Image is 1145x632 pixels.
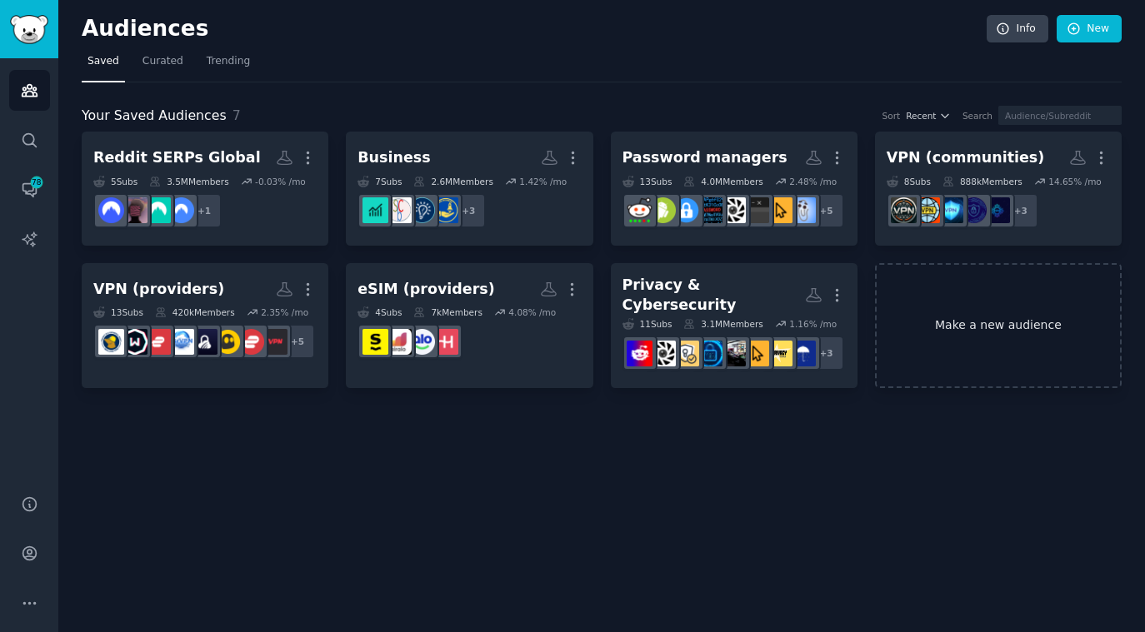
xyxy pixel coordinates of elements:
[145,197,171,223] img: NordPass
[215,329,241,355] img: CyberGhost
[767,341,792,366] img: PrivacyTechTalk
[262,329,287,355] img: IVPN
[743,341,769,366] img: CyberSecurityAdvice
[357,306,402,318] div: 4 Sub s
[1057,15,1122,43] a: New
[697,197,722,223] img: Passwords
[142,54,183,69] span: Curated
[238,329,264,355] img: Express_VPN
[432,197,458,223] img: StartingBusiness
[622,176,672,187] div: 13 Sub s
[122,329,147,355] img: Windscribe
[261,306,308,318] div: 2.35 % /mo
[789,318,837,330] div: 1.16 % /mo
[720,341,746,366] img: cybersecurity_news
[961,197,987,223] img: VPNsReddit
[743,197,769,223] img: software
[1048,176,1102,187] div: 14.65 % /mo
[10,15,48,44] img: GummySearch logo
[887,147,1045,168] div: VPN (communities)
[386,329,412,355] img: Airalo
[82,132,328,246] a: Reddit SERPs Global5Subs3.5MMembers-0.03% /mo+1nordvpndealsNordPassPewdiepieSubmissionsnordvpn
[93,306,143,318] div: 13 Sub s
[882,110,901,122] div: Sort
[790,197,816,223] img: WindowsHelp
[346,263,592,389] a: eSIM (providers)4Subs7kMembers4.08% /moHolaflyaloSIMAiralosaily
[409,197,435,223] img: Entrepreneurship
[720,197,746,223] img: privacy
[650,341,676,366] img: privacy
[622,318,672,330] div: 11 Sub s
[9,169,50,210] a: 78
[508,306,556,318] div: 4.08 % /mo
[82,106,227,127] span: Your Saved Audiences
[962,110,992,122] div: Search
[201,48,256,82] a: Trending
[987,15,1048,43] a: Info
[809,193,844,228] div: + 5
[683,176,762,187] div: 4.0M Members
[887,176,931,187] div: 8 Sub s
[519,176,567,187] div: 1.42 % /mo
[914,197,940,223] img: vpns
[232,107,241,123] span: 7
[87,54,119,69] span: Saved
[984,197,1010,223] img: vpnnetwork
[1003,193,1038,228] div: + 3
[357,279,495,300] div: eSIM (providers)
[82,48,125,82] a: Saved
[168,197,194,223] img: nordvpndeals
[98,197,124,223] img: nordvpn
[409,329,435,355] img: aloSIM
[673,197,699,223] img: PasswordManagers
[93,176,137,187] div: 5 Sub s
[432,329,458,355] img: Holafly
[683,318,762,330] div: 3.1M Members
[875,132,1122,246] a: VPN (communities)8Subs888kMembers14.65% /mo+3vpnnetworkVPNsRedditVPN_SupportvpnsVPN
[362,329,388,355] img: saily
[891,197,917,223] img: VPN
[98,329,124,355] img: mullvadvpn
[386,197,412,223] img: SmallBusinessCanada
[809,336,844,371] div: + 3
[413,176,492,187] div: 2.6M Members
[168,329,194,355] img: AirVPN
[137,48,189,82] a: Curated
[627,197,652,223] img: sysadmin
[451,193,486,228] div: + 3
[937,197,963,223] img: VPN_Support
[906,110,951,122] button: Recent
[357,147,430,168] div: Business
[998,106,1122,125] input: Audience/Subreddit
[149,176,228,187] div: 3.5M Members
[207,54,250,69] span: Trending
[875,263,1122,389] a: Make a new audience
[362,197,388,223] img: BusinessPH
[673,341,699,366] img: PrivacyGuides
[187,193,222,228] div: + 1
[255,176,306,187] div: -0.03 % /mo
[622,147,787,168] div: Password managers
[627,341,652,366] img: cybersecurity
[611,132,857,246] a: Password managers13Subs4.0MMembers2.48% /mo+5WindowsHelpCyberSecurityAdvicesoftwareprivacyPasswor...
[82,263,328,389] a: VPN (providers)13Subs420kMembers2.35% /mo+5IVPNExpress_VPNCyberGhosttorguardAirVPNExpressvpnWinds...
[82,16,987,42] h2: Audiences
[280,324,315,359] div: + 5
[413,306,482,318] div: 7k Members
[942,176,1022,187] div: 888k Members
[622,275,805,316] div: Privacy & Cybersecurity
[145,329,171,355] img: Expressvpn
[906,110,936,122] span: Recent
[122,197,147,223] img: PewdiepieSubmissions
[192,329,217,355] img: torguard
[650,197,676,223] img: androidapps
[790,341,816,366] img: europrivacy
[29,177,44,188] span: 78
[767,197,792,223] img: CyberSecurityAdvice
[611,263,857,389] a: Privacy & Cybersecurity11Subs3.1MMembers1.16% /mo+3europrivacyPrivacyTechTalkCyberSecurityAdvicec...
[93,279,224,300] div: VPN (providers)
[357,176,402,187] div: 7 Sub s
[93,147,261,168] div: Reddit SERPs Global
[346,132,592,246] a: Business7Subs2.6MMembers1.42% /mo+3StartingBusinessEntrepreneurshipSmallBusinessCanadaBusinessPH
[789,176,837,187] div: 2.48 % /mo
